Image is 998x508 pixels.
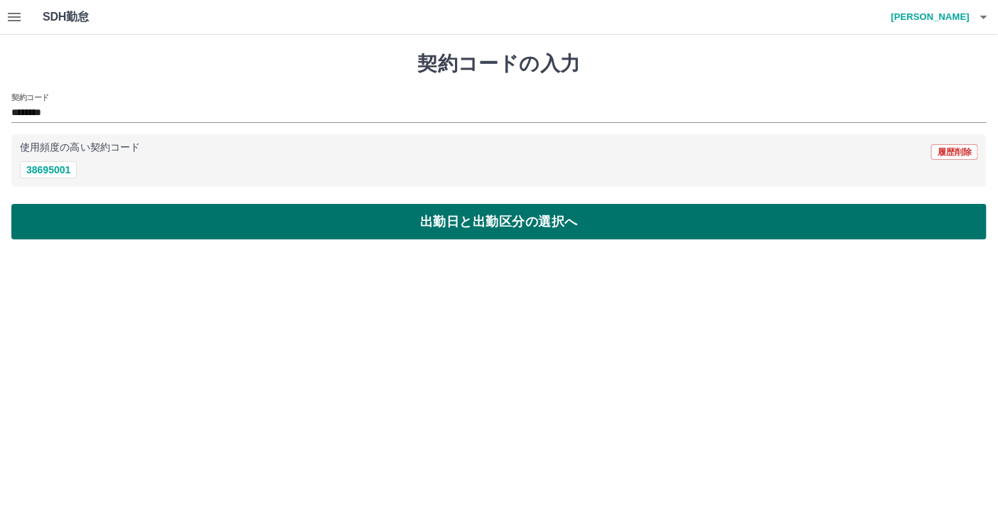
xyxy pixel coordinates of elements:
[931,144,978,160] button: 履歴削除
[11,52,987,76] h1: 契約コードの入力
[20,161,77,178] button: 38695001
[11,204,987,239] button: 出勤日と出勤区分の選択へ
[20,143,140,153] p: 使用頻度の高い契約コード
[11,92,49,103] h2: 契約コード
